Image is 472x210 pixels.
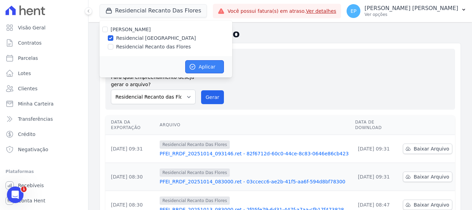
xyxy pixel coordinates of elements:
[18,146,48,153] span: Negativação
[18,24,46,31] span: Visão Geral
[18,85,37,92] span: Clientes
[3,21,85,35] a: Visão Geral
[403,144,452,154] a: Baixar Arquivo
[160,168,230,177] span: Residencial Recanto Das Flores
[306,8,337,14] a: Ver detalhes
[18,197,45,204] span: Conta Hent
[185,60,224,73] button: Aplicar
[157,115,352,135] th: Arquivo
[6,167,83,176] div: Plataformas
[352,115,400,135] th: Data de Download
[160,140,230,149] span: Residencial Recanto Das Flores
[160,197,230,205] span: Residencial Recanto Das Flores
[3,127,85,141] a: Crédito
[414,145,449,152] span: Baixar Arquivo
[365,5,458,12] p: [PERSON_NAME] [PERSON_NAME]
[21,186,27,192] span: 1
[105,115,157,135] th: Data da Exportação
[18,100,54,107] span: Minha Carteira
[100,4,207,17] button: Residencial Recanto Das Flores
[105,135,157,163] td: [DATE] 09:31
[352,135,400,163] td: [DATE] 09:31
[111,71,196,88] label: Para qual empreendimento deseja gerar o arquivo?
[100,28,461,40] h2: Exportações de Retorno
[3,143,85,156] a: Negativação
[18,55,38,62] span: Parcelas
[414,173,449,180] span: Baixar Arquivo
[3,97,85,111] a: Minha Carteira
[3,179,85,192] a: Recebíveis
[3,36,85,50] a: Contratos
[3,51,85,65] a: Parcelas
[414,201,449,208] span: Baixar Arquivo
[105,163,157,191] td: [DATE] 08:30
[403,172,452,182] a: Baixar Arquivo
[18,182,44,189] span: Recebíveis
[3,82,85,95] a: Clientes
[116,35,196,42] label: Residencial [GEOGRAPHIC_DATA]
[403,200,452,210] a: Baixar Arquivo
[18,70,31,77] span: Lotes
[18,131,36,138] span: Crédito
[7,186,23,203] iframe: Intercom live chat
[3,66,85,80] a: Lotes
[350,9,356,13] span: EP
[18,39,41,46] span: Contratos
[3,112,85,126] a: Transferências
[227,8,336,15] span: Você possui fatura(s) em atraso.
[3,194,85,208] a: Conta Hent
[111,27,151,32] label: [PERSON_NAME]
[116,43,191,51] label: Residencial Recanto das Flores
[365,12,458,17] p: Ver opções
[160,178,350,185] a: PFEI_RRDF_20251014_083000.ret - 03ccecc6-ae2b-41f5-aa6f-594d8bf78300
[201,90,224,104] button: Gerar
[352,163,400,191] td: [DATE] 09:31
[341,1,472,21] button: EP [PERSON_NAME] [PERSON_NAME] Ver opções
[18,116,53,122] span: Transferências
[160,150,350,157] a: PFEI_RRDF_20251014_093146.ret - 82f6712d-60c0-44ce-8c83-0646e86cb423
